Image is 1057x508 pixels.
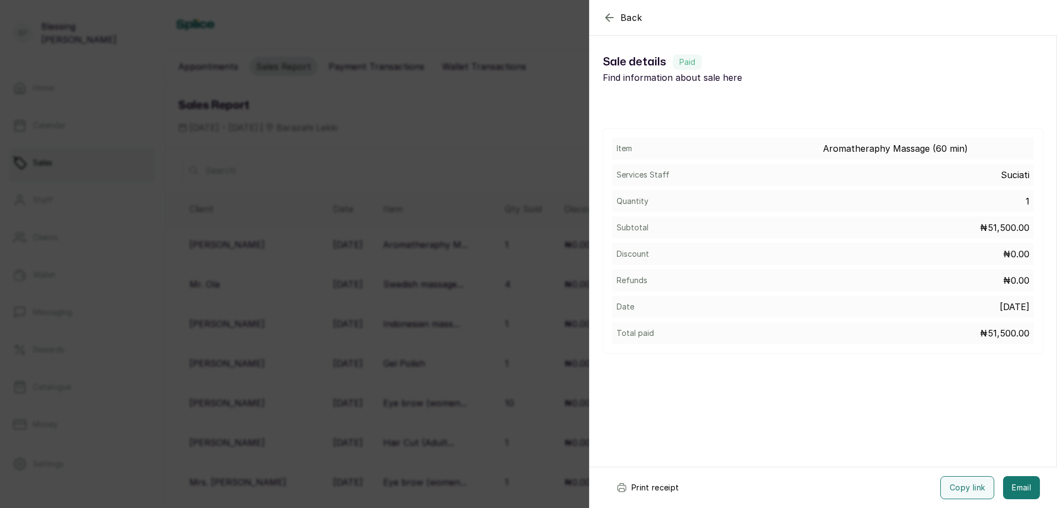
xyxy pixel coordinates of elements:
[617,196,649,207] p: Quantity
[617,222,649,233] p: Subtotal
[980,327,1029,340] p: ₦51,500.00
[617,143,632,154] p: Item
[1003,274,1029,287] p: ₦0.00
[617,169,669,180] p: Services Staff
[823,142,1029,155] p: Aromatheraphy Massage (60 min)
[940,476,994,499] button: Copy link
[1000,300,1029,313] p: [DATE]
[607,476,688,499] button: Print receipt
[1026,195,1029,208] p: 1
[617,328,654,339] p: Total paid
[617,275,647,286] p: Refunds
[603,53,823,71] h1: Sale details
[1001,168,1029,181] p: Suciati
[603,71,823,84] p: Find information about sale here
[673,54,702,70] label: Paid
[620,11,642,24] span: Back
[603,11,642,24] button: Back
[617,301,634,312] p: Date
[617,249,649,259] p: Discount
[1003,247,1029,261] p: ₦0.00
[1003,476,1040,499] button: Email
[980,221,1029,234] p: ₦51,500.00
